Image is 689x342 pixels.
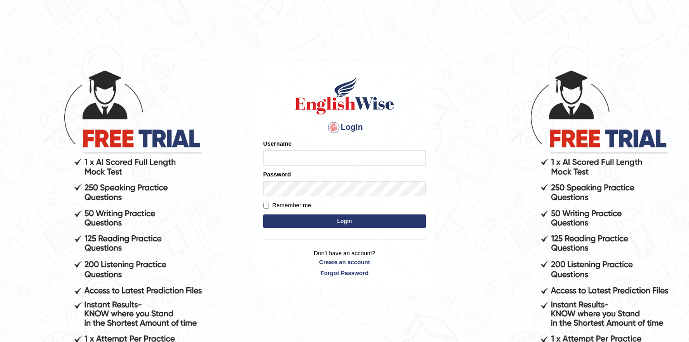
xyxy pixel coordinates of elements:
h4: Login [263,120,426,135]
a: Create an account [263,258,426,266]
label: Remember me [263,201,311,210]
p: Don't have an account? [263,249,426,277]
a: Forgot Password [263,269,426,277]
input: Remember me [263,203,269,209]
img: Logo of English Wise sign in for intelligent practice with AI [293,75,396,116]
label: Username [263,139,292,148]
label: Password [263,170,291,179]
button: Login [263,214,426,228]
